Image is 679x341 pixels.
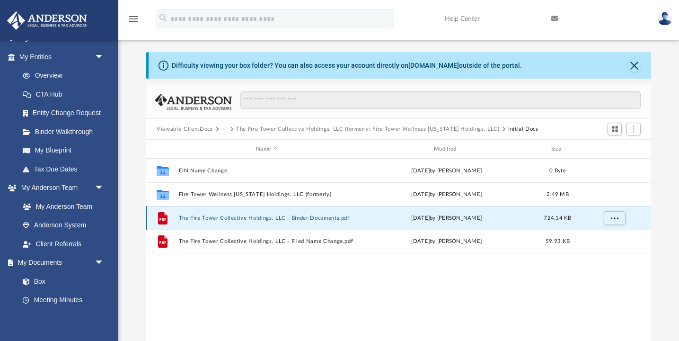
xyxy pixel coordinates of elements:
button: The Fire Tower Collective Holdings, LLC - Binder Documents.pdf [179,215,355,221]
button: Initial Docs [508,125,538,134]
button: ··· [221,125,228,134]
a: Tax Due Dates [13,160,118,179]
a: Anderson System [13,216,114,235]
a: My Documentsarrow_drop_down [7,253,114,272]
div: Modified [359,145,535,153]
button: More options [604,211,626,225]
button: Close [628,59,641,72]
a: Box [13,272,109,291]
a: My Blueprint [13,141,114,160]
button: Switch to Grid View [608,123,622,136]
button: EIN Name Change [179,168,355,174]
div: Difficulty viewing your box folder? You can also access your account directly on outside of the p... [172,61,522,71]
button: Fire Tower Wellness [US_STATE] Holdings, LLC (formerly) [179,191,355,197]
span: 0 Byte [549,168,566,173]
a: My Entitiesarrow_drop_down [7,47,118,66]
a: [DOMAIN_NAME] [408,62,459,69]
div: Name [178,145,354,153]
input: Search files and folders [240,91,641,109]
i: menu [128,13,139,25]
i: search [158,13,168,23]
span: arrow_drop_down [95,179,114,198]
img: User Pic [658,12,672,26]
div: id [581,145,647,153]
a: menu [128,18,139,25]
a: Overview [13,66,118,85]
span: 59.93 KB [546,239,570,244]
span: 2.49 MB [547,192,569,197]
a: Client Referrals [13,234,114,253]
a: My Anderson Teamarrow_drop_down [7,179,114,197]
a: Binder Walkthrough [13,122,118,141]
button: The Fire Tower Collective Holdings, LLC (formerly: Fire Tower Wellness [US_STATE] Holdings, LLC) [236,125,499,134]
div: id [150,145,174,153]
div: [DATE] by [PERSON_NAME] [359,214,535,223]
div: [DATE] by [PERSON_NAME] [359,167,535,175]
button: Viewable-ClientDocs [157,125,212,134]
div: [DATE] by [PERSON_NAME] [359,237,535,246]
div: Size [539,145,577,153]
div: [DATE] by [PERSON_NAME] [359,190,535,199]
a: CTA Hub [13,85,118,104]
span: arrow_drop_down [95,253,114,273]
img: Anderson Advisors Platinum Portal [4,11,90,30]
span: arrow_drop_down [95,47,114,67]
a: Meeting Minutes [13,291,114,310]
span: 724.14 KB [544,215,572,221]
button: Add [626,123,641,136]
a: My Anderson Team [13,197,109,216]
button: The Fire Tower Collective Holdings, LLC - Filed Name Change.pdf [179,238,355,244]
a: Entity Change Request [13,104,118,123]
